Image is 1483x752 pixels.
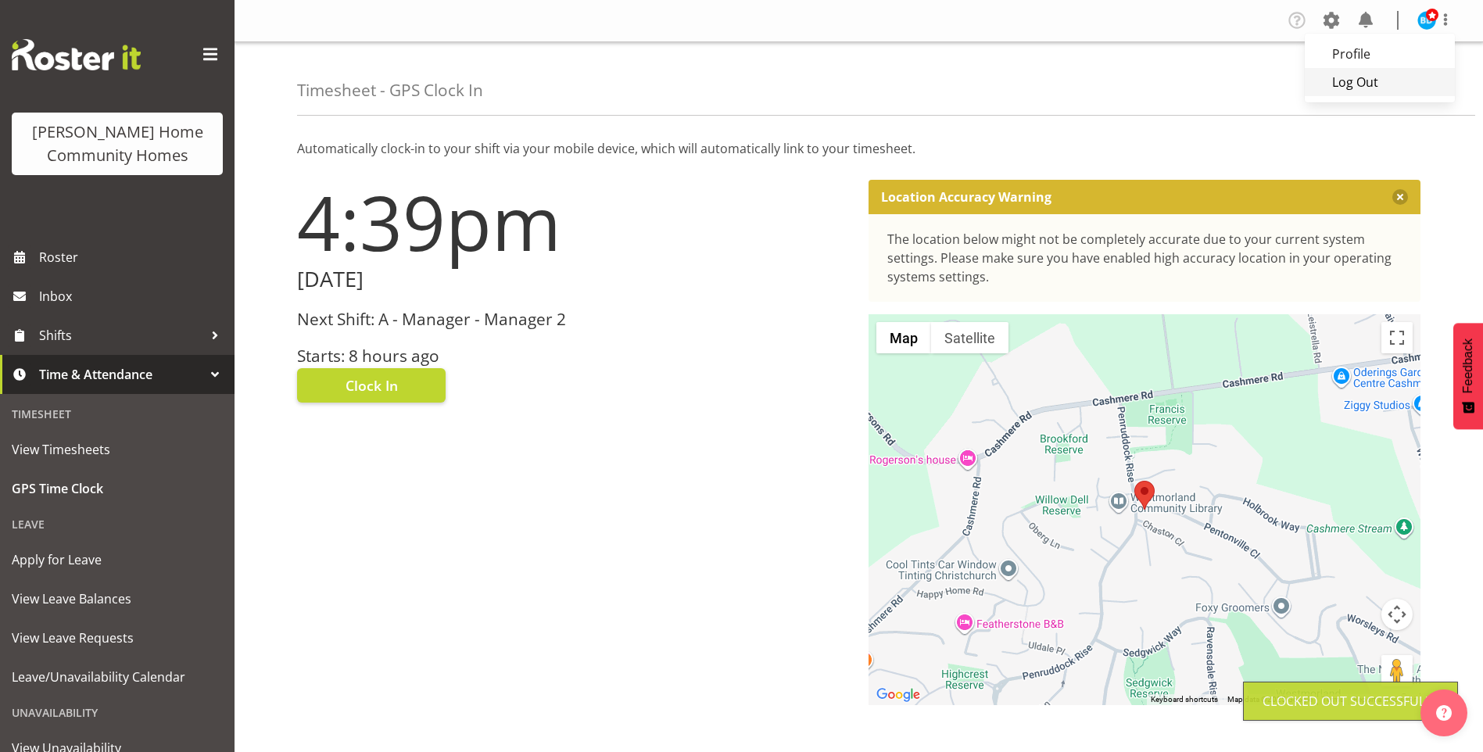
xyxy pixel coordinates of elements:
span: GPS Time Clock [12,477,223,500]
button: Show street map [876,322,931,353]
h3: Next Shift: A - Manager - Manager 2 [297,310,850,328]
a: Log Out [1305,68,1455,96]
a: GPS Time Clock [4,469,231,508]
span: View Timesheets [12,438,223,461]
h2: [DATE] [297,267,850,292]
button: Close message [1392,189,1408,205]
a: Profile [1305,40,1455,68]
div: The location below might not be completely accurate due to your current system settings. Please m... [887,230,1402,286]
img: Rosterit website logo [12,39,141,70]
span: Shifts [39,324,203,347]
img: barbara-dunlop8515.jpg [1417,11,1436,30]
div: Leave [4,508,231,540]
a: Leave/Unavailability Calendar [4,657,231,696]
a: View Leave Requests [4,618,231,657]
button: Clock In [297,368,446,403]
button: Drag Pegman onto the map to open Street View [1381,655,1413,686]
span: View Leave Balances [12,587,223,611]
span: Roster [39,245,227,269]
img: Google [872,685,924,705]
span: Apply for Leave [12,548,223,571]
button: Toggle fullscreen view [1381,322,1413,353]
div: Unavailability [4,696,231,729]
span: Leave/Unavailability Calendar [12,665,223,689]
button: Feedback - Show survey [1453,323,1483,429]
span: View Leave Requests [12,626,223,650]
span: Feedback [1461,338,1475,393]
h1: 4:39pm [297,180,850,264]
button: Keyboard shortcuts [1151,694,1218,705]
button: Map camera controls [1381,599,1413,630]
span: Map data ©2025 Google [1227,695,1313,704]
div: Timesheet [4,398,231,430]
p: Automatically clock-in to your shift via your mobile device, which will automatically link to you... [297,139,1420,158]
img: help-xxl-2.png [1436,705,1452,721]
span: Time & Attendance [39,363,203,386]
span: Clock In [346,375,398,396]
a: Apply for Leave [4,540,231,579]
span: Inbox [39,285,227,308]
div: [PERSON_NAME] Home Community Homes [27,120,207,167]
button: Show satellite imagery [931,322,1008,353]
h4: Timesheet - GPS Clock In [297,81,483,99]
a: View Timesheets [4,430,231,469]
h3: Starts: 8 hours ago [297,347,850,365]
a: Open this area in Google Maps (opens a new window) [872,685,924,705]
a: View Leave Balances [4,579,231,618]
div: Clocked out Successfully [1263,692,1438,711]
p: Location Accuracy Warning [881,189,1051,205]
